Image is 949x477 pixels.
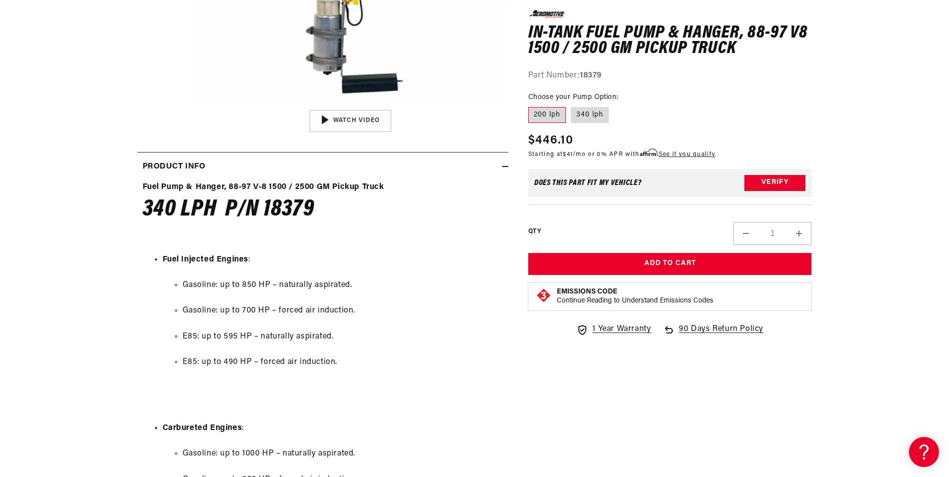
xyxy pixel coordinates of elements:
[557,296,713,305] p: Continue Reading to Understand Emissions Codes
[659,151,715,157] a: See if you qualify - Learn more about Affirm Financing (opens in modal)
[143,183,384,191] strong: Fuel Pump & Hanger, 88-97 V-8 1500 / 2500 GM Pickup Truck
[183,356,503,369] li: E85: up to 490 HP – forced air induction.
[528,131,573,149] span: $446.10
[528,149,715,158] p: Starting at /mo or 0% APR with .
[536,287,552,303] img: Emissions code
[557,287,713,305] button: Emissions CodeContinue Reading to Understand Emissions Codes
[592,323,651,336] span: 1 Year Warranty
[528,107,566,123] label: 200 lph
[528,25,812,56] h1: In-Tank Fuel Pump & Hanger, 88-97 V8 1500 / 2500 GM Pickup Truck
[534,178,642,186] div: Does This part fit My vehicle?
[563,151,573,157] span: $41
[138,152,508,181] summary: Product Info
[640,148,657,156] span: Affirm
[576,323,651,336] a: 1 Year Warranty
[571,107,609,123] label: 340 lph
[528,69,812,82] div: Part Number:
[163,255,249,263] strong: Fuel Injected Engines
[528,92,619,102] legend: Choose your Pump Option:
[557,288,617,295] strong: Emissions Code
[528,252,812,275] button: Add to Cart
[183,304,503,317] li: Gasoline: up to 700 HP – forced air induction.
[163,253,503,409] li: :
[679,323,763,346] span: 90 Days Return Policy
[163,424,242,432] strong: Carbureted Engines
[663,323,763,346] a: 90 Days Return Policy
[143,160,206,173] h2: Product Info
[143,199,503,220] h4: 340 LPH P/N 18379
[183,279,503,292] li: Gasoline: up to 850 HP – naturally aspirated.
[183,447,503,460] li: Gasoline: up to 1000 HP – naturally aspirated.
[744,174,805,190] button: Verify
[580,71,602,79] strong: 18379
[183,330,503,343] li: E85: up to 595 HP – naturally aspirated.
[528,227,541,236] label: QTY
